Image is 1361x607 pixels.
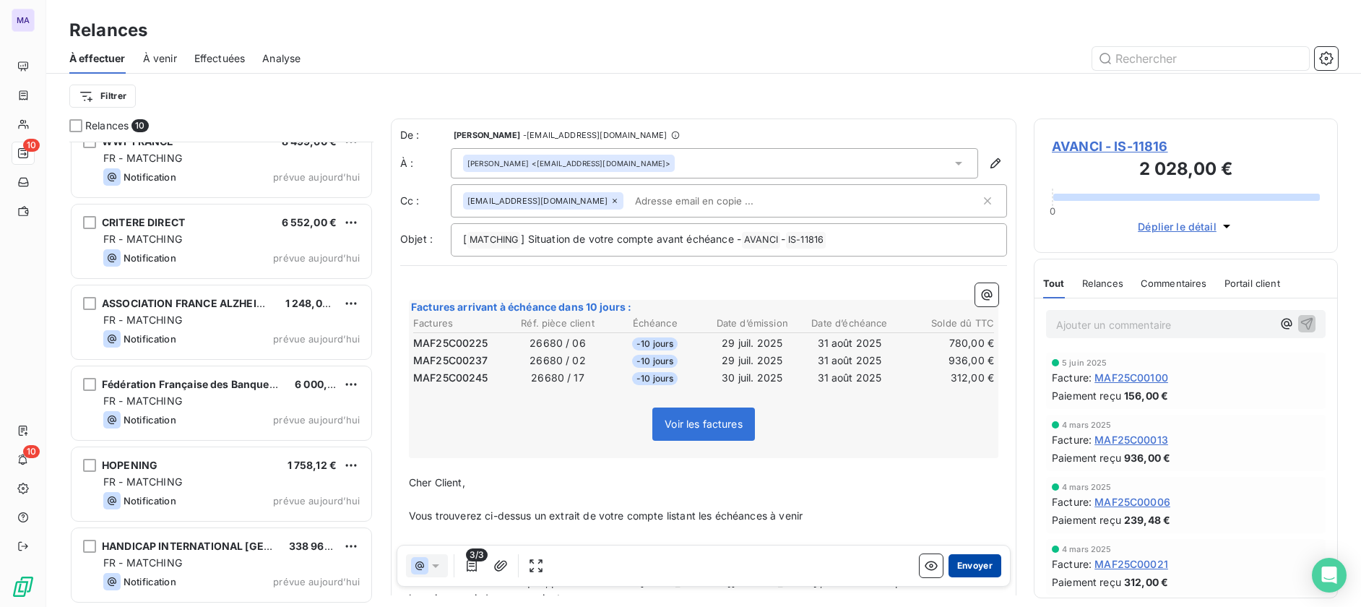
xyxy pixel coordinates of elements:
[1141,277,1207,289] span: Commentaires
[1052,450,1121,465] span: Paiement reçu
[273,333,360,345] span: prévue aujourd’hui
[1124,388,1168,403] span: 156,00 €
[194,51,246,66] span: Effectuées
[607,316,703,331] th: Échéance
[802,370,898,386] td: 31 août 2025
[411,301,632,313] span: Factures arrivant à échéance dans 10 jours :
[1052,388,1121,403] span: Paiement reçu
[802,335,898,351] td: 31 août 2025
[1052,370,1092,385] span: Facture :
[102,378,342,390] span: Fédération Française des Banques Alimentaires
[704,316,800,331] th: Date d’émission
[1133,218,1238,235] button: Déplier le détail
[899,316,995,331] th: Solde dû TTC
[454,131,520,139] span: [PERSON_NAME]
[409,476,465,488] span: Cher Client,
[632,372,678,385] span: -10 jours
[704,335,800,351] td: 29 juil. 2025
[400,156,451,171] label: À :
[781,233,785,245] span: -
[802,316,898,331] th: Date d’échéance
[704,370,800,386] td: 30 juil. 2025
[12,9,35,32] div: MA
[409,509,803,522] span: Vous trouverez ci-dessus un extrait de votre compte listant les échéances à venir
[262,51,301,66] span: Analyse
[69,142,373,607] div: grid
[273,171,360,183] span: prévue aujourd’hui
[69,51,126,66] span: À effectuer
[467,232,520,249] span: MATCHING
[1052,512,1121,528] span: Paiement reçu
[652,408,755,441] span: Voir les factures
[1062,421,1112,429] span: 4 mars 2025
[103,314,182,326] span: FR - MATCHING
[1312,558,1347,593] div: Open Intercom Messenger
[285,297,339,309] span: 1 248,00 €
[899,353,995,369] td: 936,00 €
[409,543,962,555] span: Nous vous remercions de faire le nécessaire pour le paiement de votre encours, au plus tard à la ...
[12,575,35,598] img: Logo LeanPay
[102,540,353,552] span: HANDICAP INTERNATIONAL [GEOGRAPHIC_DATA]
[124,495,176,507] span: Notification
[1092,47,1309,70] input: Rechercher
[463,233,467,245] span: [
[295,378,350,390] span: 6 000,00 €
[103,233,182,245] span: FR - MATCHING
[1052,432,1092,447] span: Facture :
[103,395,182,407] span: FR - MATCHING
[510,335,606,351] td: 26680 / 06
[124,333,176,345] span: Notification
[102,459,157,471] span: HOPENING
[273,495,360,507] span: prévue aujourd’hui
[949,554,1001,577] button: Envoyer
[1138,219,1217,234] span: Déplier le détail
[899,370,995,386] td: 312,00 €
[124,171,176,183] span: Notification
[23,445,40,458] span: 10
[273,252,360,264] span: prévue aujourd’hui
[282,216,337,228] span: 6 552,00 €
[400,194,451,208] label: Cc :
[1062,545,1112,554] span: 4 mars 2025
[103,475,182,488] span: FR - MATCHING
[1094,370,1168,385] span: MAF25C00100
[1094,432,1168,447] span: MAF25C00013
[273,414,360,426] span: prévue aujourd’hui
[23,139,40,152] span: 10
[467,197,608,205] span: [EMAIL_ADDRESS][DOMAIN_NAME]
[273,576,360,587] span: prévue aujourd’hui
[742,232,780,249] span: AVANCI
[124,252,176,264] span: Notification
[632,337,678,350] span: -10 jours
[704,353,800,369] td: 29 juil. 2025
[510,370,606,386] td: 26680 / 17
[103,152,182,164] span: FR - MATCHING
[521,233,741,245] span: ] Situation de votre compte avant échéance -
[899,335,995,351] td: 780,00 €
[1224,277,1280,289] span: Portail client
[1124,450,1170,465] span: 936,00 €
[400,233,433,245] span: Objet :
[1062,358,1107,367] span: 5 juin 2025
[102,216,185,228] span: CRITERE DIRECT
[1082,277,1123,289] span: Relances
[12,142,34,165] a: 10
[1052,137,1320,156] span: AVANCI - IS-11816
[1094,556,1168,572] span: MAF25C00021
[1052,156,1320,185] h3: 2 028,00 €
[802,353,898,369] td: 31 août 2025
[69,17,147,43] h3: Relances
[143,51,177,66] span: À venir
[124,414,176,426] span: Notification
[85,119,129,133] span: Relances
[413,371,488,385] span: MAF25C00245
[629,190,796,212] input: Adresse email en copie ...
[467,158,670,168] div: <[EMAIL_ADDRESS][DOMAIN_NAME]>
[632,355,678,368] span: -10 jours
[400,128,451,142] span: De :
[1124,512,1170,528] span: 239,48 €
[102,297,279,309] span: ASSOCIATION FRANCE ALZHEIMER
[1124,574,1168,590] span: 312,00 €
[413,353,488,368] span: MAF25C00237
[288,459,337,471] span: 1 758,12 €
